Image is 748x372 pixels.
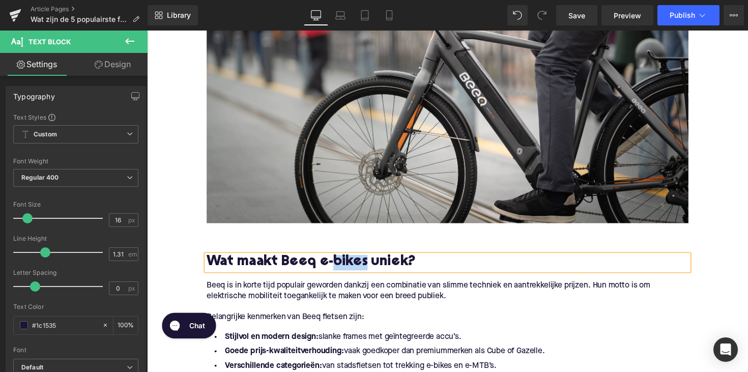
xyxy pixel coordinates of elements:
[328,5,353,25] a: Laptop
[670,11,695,19] span: Publish
[377,5,401,25] a: Mobile
[61,230,555,246] h2: Wat maakt Beeq e-bikes uniek?
[31,15,128,23] span: Wat zijn de 5 populairste fietsroutes rond [GEOGRAPHIC_DATA]?
[304,5,328,25] a: Desktop
[61,307,555,322] li: slanke frames met geïntegreerde accu’s.
[128,217,137,223] span: px
[353,5,377,25] a: Tablet
[61,336,555,351] li: van stadsfietsen tot trekking e-bikes en e-MTB’s.
[13,303,138,310] div: Text Color
[167,11,191,20] span: Library
[28,38,71,46] span: Text Block
[13,235,138,242] div: Line Height
[13,87,55,101] div: Typography
[13,158,138,165] div: Font Weight
[113,317,138,334] div: %
[507,5,528,25] button: Undo
[31,5,148,13] a: Article Pages
[10,285,76,319] iframe: Gorgias live chat messenger
[13,269,138,276] div: Letter Spacing
[80,310,176,318] strong: Stijlvol en modern design:
[76,53,150,76] a: Design
[657,5,720,25] button: Publish
[21,174,59,181] b: Regular 400
[61,289,555,299] p: Belangrijke kenmerken van Beeq fietsen zijn:
[13,201,138,208] div: Font Size
[80,325,202,333] strong: Goede prijs-kwaliteitverhouding:
[568,10,585,21] span: Save
[21,363,43,372] i: Default
[148,5,198,25] a: New Library
[13,347,138,354] div: Font
[724,5,744,25] button: More
[614,10,641,21] span: Preview
[61,256,555,278] p: Beeq is in korte tijd populair geworden dankzij een combinatie van slimme techniek en aantrekkeli...
[128,251,137,257] span: em
[13,113,138,121] div: Text Styles
[713,337,738,362] div: Open Intercom Messenger
[61,322,555,336] li: vaak goedkoper dan premiummerken als Cube of Gazelle.
[32,320,97,331] input: Color
[532,5,552,25] button: Redo
[34,130,57,139] b: Custom
[601,5,653,25] a: Preview
[128,285,137,292] span: px
[80,339,179,348] strong: Verschillende categorieën:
